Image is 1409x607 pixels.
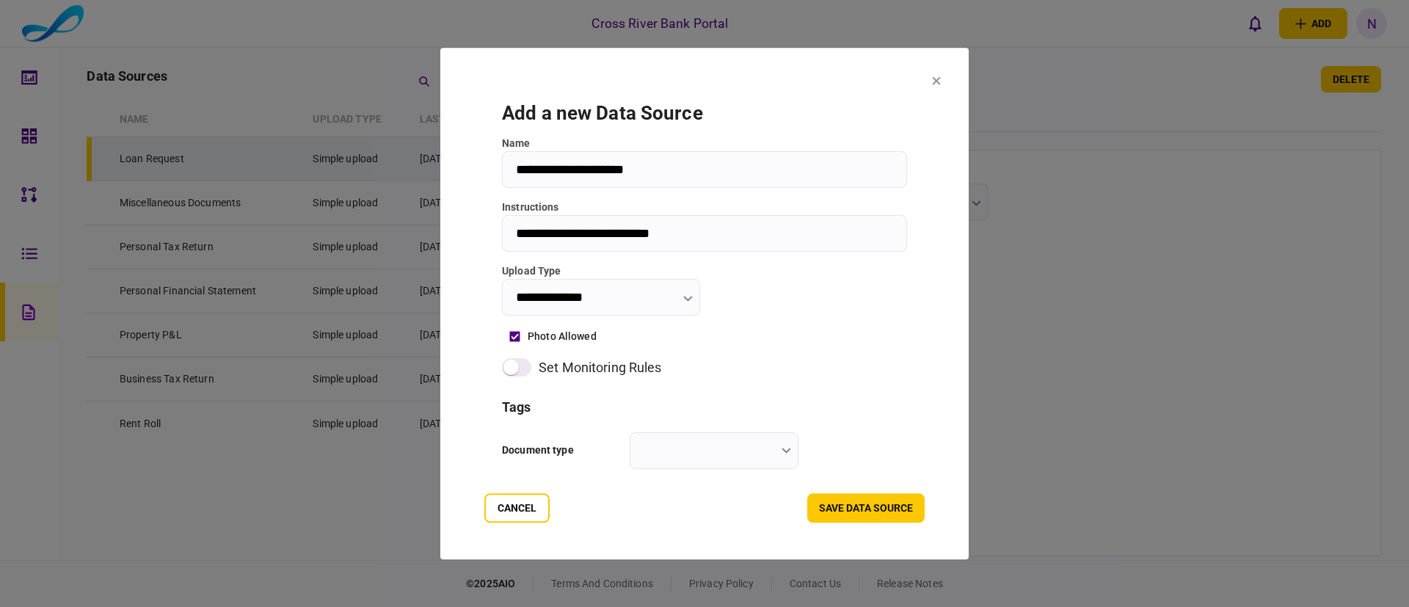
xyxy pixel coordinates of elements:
label: instructions [502,200,907,215]
label: Upload Type [502,263,700,279]
button: Save data source [807,493,925,523]
div: photo allowed [528,329,597,344]
label: Name [502,136,907,151]
h3: tags [502,401,907,414]
input: instructions [502,215,907,252]
h1: Add a new Data Source [502,102,907,124]
button: Cancel [484,493,550,523]
input: Name [502,151,907,188]
div: Document type [502,432,619,469]
input: Upload Type [502,279,700,316]
div: set monitoring rules [539,357,662,377]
